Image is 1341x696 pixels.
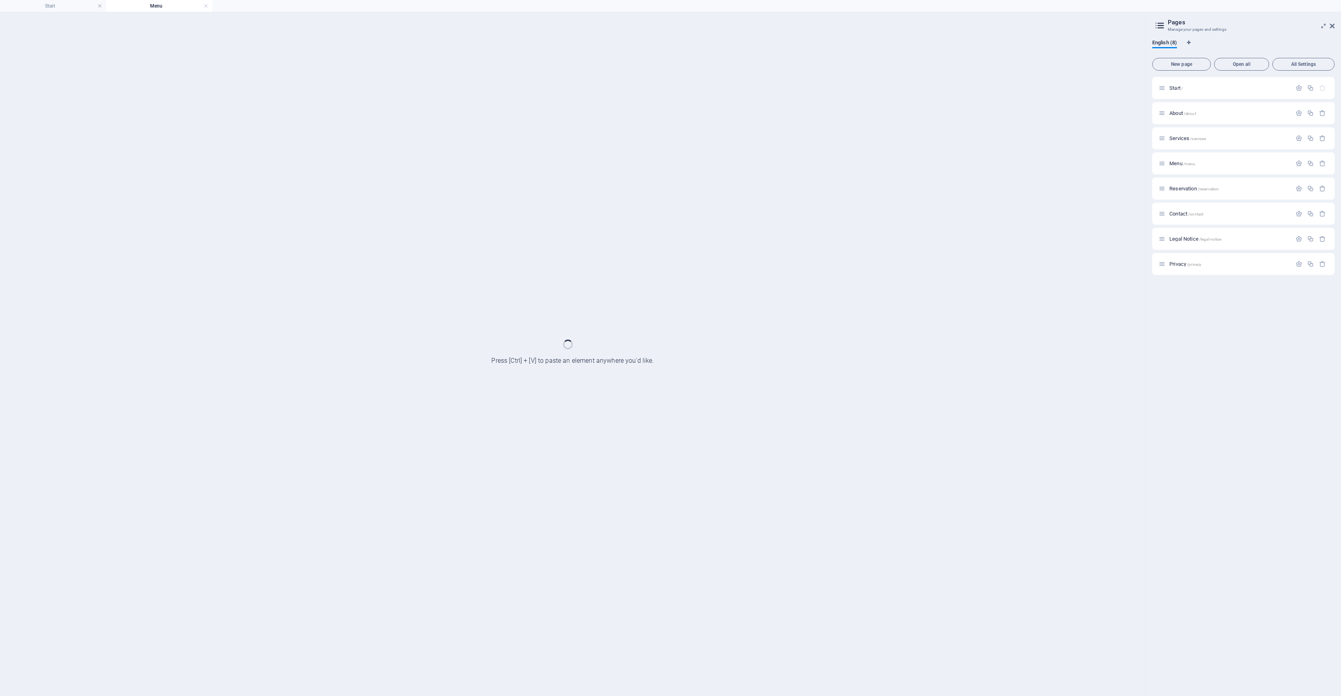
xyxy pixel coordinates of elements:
[1272,58,1335,71] button: All Settings
[1187,262,1201,267] span: /privacy
[1214,58,1269,71] button: Open all
[1307,85,1314,91] div: Duplicate
[1319,185,1326,192] div: Remove
[1307,160,1314,167] div: Duplicate
[1169,211,1203,217] span: Click to open page
[1183,162,1196,166] span: /menu
[1167,211,1292,216] div: Contact/contact
[1184,111,1196,116] span: /about
[1307,135,1314,142] div: Duplicate
[1276,62,1331,67] span: All Settings
[1307,185,1314,192] div: Duplicate
[1307,110,1314,117] div: Duplicate
[1296,261,1302,267] div: Settings
[1167,236,1292,241] div: Legal Notice/legal-notice
[1198,187,1219,191] span: /reservation
[1296,185,1302,192] div: Settings
[1167,136,1292,141] div: Services/services
[1188,212,1203,216] span: /contact
[1152,40,1335,55] div: Language Tabs
[1319,135,1326,142] div: Remove
[1169,186,1219,192] span: Click to open page
[1307,235,1314,242] div: Duplicate
[1296,110,1302,117] div: Settings
[1167,85,1292,91] div: Start/
[1167,111,1292,116] div: About/about
[106,2,212,10] h4: Menu
[1319,160,1326,167] div: Remove
[1296,160,1302,167] div: Settings
[1307,210,1314,217] div: Duplicate
[1169,236,1221,242] span: Click to open page
[1319,261,1326,267] div: Remove
[1190,136,1206,141] span: /services
[1169,261,1201,267] span: Click to open page
[1296,135,1302,142] div: Settings
[1169,135,1206,141] span: Click to open page
[1167,161,1292,166] div: Menu/menu
[1307,261,1314,267] div: Duplicate
[1199,237,1222,241] span: /legal-notice
[1181,86,1183,91] span: /
[1167,261,1292,267] div: Privacy/privacy
[1169,110,1196,116] span: Click to open page
[1167,186,1292,191] div: Reservation/reservation
[1319,210,1326,217] div: Remove
[1319,110,1326,117] div: Remove
[1168,26,1319,33] h3: Manage your pages and settings
[1152,58,1211,71] button: New page
[1156,62,1207,67] span: New page
[1169,160,1195,166] span: Click to open page
[1296,210,1302,217] div: Settings
[1169,85,1183,91] span: Click to open page
[1218,62,1266,67] span: Open all
[1168,19,1335,26] h2: Pages
[1152,38,1177,49] span: English (8)
[1319,85,1326,91] div: The startpage cannot be deleted
[1296,85,1302,91] div: Settings
[1296,235,1302,242] div: Settings
[1319,235,1326,242] div: Remove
